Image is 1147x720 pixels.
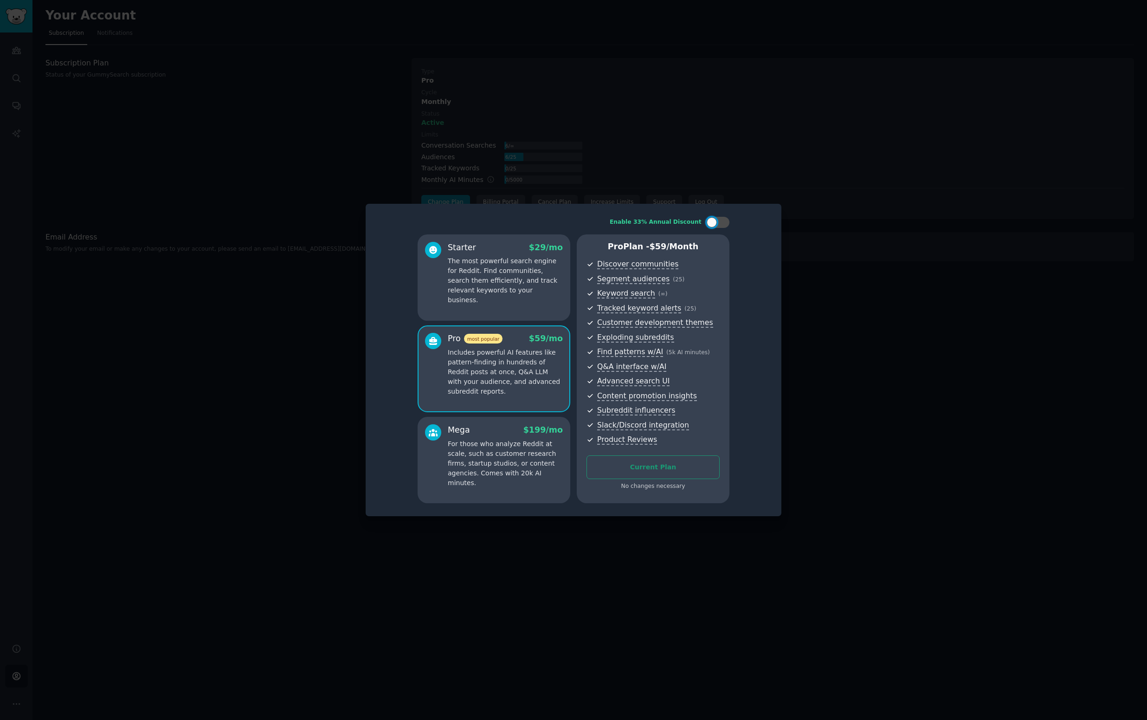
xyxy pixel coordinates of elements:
[448,333,503,344] div: Pro
[448,256,563,305] p: The most powerful search engine for Reddit. Find communities, search them efficiently, and track ...
[666,349,710,356] span: ( 5k AI minutes )
[650,242,699,251] span: $ 59 /month
[658,291,668,297] span: ( ∞ )
[529,334,563,343] span: $ 59 /mo
[597,333,674,343] span: Exploding subreddits
[448,439,563,488] p: For those who analyze Reddit at scale, such as customer research firms, startup studios, or conte...
[597,274,670,284] span: Segment audiences
[610,218,702,227] div: Enable 33% Annual Discount
[597,289,655,298] span: Keyword search
[673,276,684,283] span: ( 25 )
[586,482,720,491] div: No changes necessary
[597,435,657,445] span: Product Reviews
[597,376,670,386] span: Advanced search UI
[529,243,563,252] span: $ 29 /mo
[597,406,675,415] span: Subreddit influencers
[597,391,697,401] span: Content promotion insights
[448,424,470,436] div: Mega
[448,242,476,253] div: Starter
[597,318,713,328] span: Customer development themes
[597,259,678,269] span: Discover communities
[523,425,563,435] span: $ 199 /mo
[597,304,681,313] span: Tracked keyword alerts
[448,348,563,396] p: Includes powerful AI features like pattern-finding in hundreds of Reddit posts at once, Q&A LLM w...
[684,305,696,312] span: ( 25 )
[597,362,666,372] span: Q&A interface w/AI
[597,347,663,357] span: Find patterns w/AI
[464,334,503,344] span: most popular
[597,421,689,430] span: Slack/Discord integration
[586,241,720,253] p: Pro Plan -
